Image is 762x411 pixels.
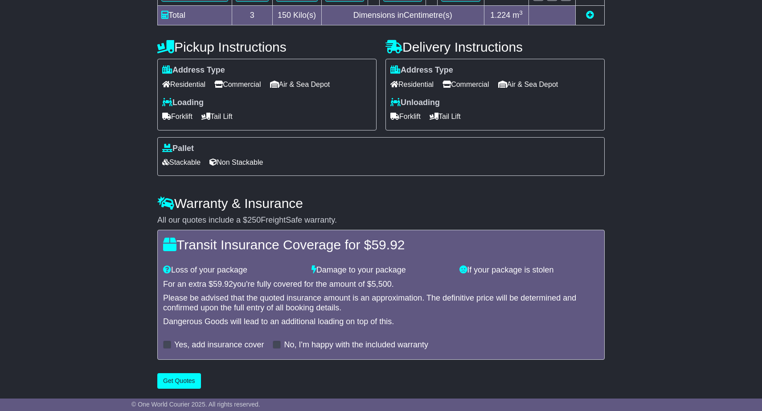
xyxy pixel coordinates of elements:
[455,265,603,275] div: If your package is stolen
[498,77,558,91] span: Air & Sea Depot
[586,11,594,20] a: Add new item
[159,265,307,275] div: Loss of your package
[162,77,205,91] span: Residential
[157,40,377,54] h4: Pickup Instructions
[214,77,261,91] span: Commercial
[272,6,321,25] td: Kilo(s)
[247,216,261,224] span: 250
[390,65,453,75] label: Address Type
[519,9,523,16] sup: 3
[270,77,330,91] span: Air & Sea Depot
[390,77,434,91] span: Residential
[162,98,204,108] label: Loading
[209,155,263,169] span: Non Stackable
[321,6,484,25] td: Dimensions in Centimetre(s)
[201,110,233,123] span: Tail Lift
[213,280,233,289] span: 59.92
[512,11,523,20] span: m
[162,110,193,123] span: Forklift
[157,216,605,225] div: All our quotes include a $ FreightSafe warranty.
[163,317,599,327] div: Dangerous Goods will lead to an additional loading on top of this.
[390,98,440,108] label: Unloading
[162,65,225,75] label: Address Type
[307,265,455,275] div: Damage to your package
[371,237,405,252] span: 59.92
[278,11,291,20] span: 150
[174,340,264,350] label: Yes, add insurance cover
[284,340,428,350] label: No, I'm happy with the included warranty
[390,110,421,123] span: Forklift
[232,6,273,25] td: 3
[131,401,260,408] span: © One World Courier 2025. All rights reserved.
[372,280,392,289] span: 5,500
[158,6,232,25] td: Total
[157,196,605,211] h4: Warranty & Insurance
[163,237,599,252] h4: Transit Insurance Coverage for $
[490,11,510,20] span: 1.224
[157,373,201,389] button: Get Quotes
[442,77,489,91] span: Commercial
[162,144,194,154] label: Pallet
[163,280,599,289] div: For an extra $ you're fully covered for the amount of $ .
[163,293,599,313] div: Please be advised that the quoted insurance amount is an approximation. The definitive price will...
[385,40,605,54] h4: Delivery Instructions
[162,155,201,169] span: Stackable
[430,110,461,123] span: Tail Lift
